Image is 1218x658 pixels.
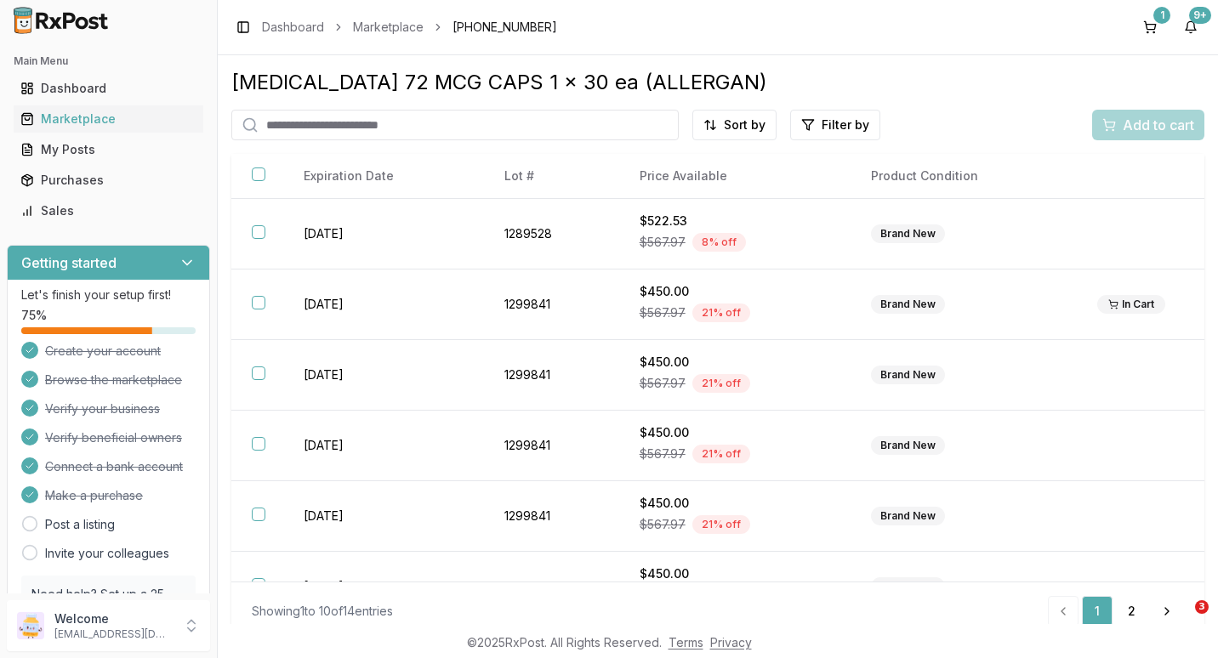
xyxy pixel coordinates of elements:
span: Verify your business [45,400,160,417]
div: 9+ [1189,7,1211,24]
a: Dashboard [262,19,324,36]
th: Product Condition [851,154,1077,199]
a: Dashboard [14,73,203,104]
button: Marketplace [7,105,210,133]
td: [DATE] [283,269,484,340]
div: 1 [1153,7,1170,24]
td: [DATE] [283,411,484,481]
td: 1299841 [484,269,619,340]
img: User avatar [17,612,44,639]
div: [MEDICAL_DATA] 72 MCG CAPS 1 x 30 ea (ALLERGAN) [231,69,1204,96]
a: Post a listing [45,516,115,533]
div: $450.00 [640,283,830,300]
span: $567.97 [640,234,686,251]
button: My Posts [7,136,210,163]
span: Connect a bank account [45,458,183,475]
td: [DATE] [283,340,484,411]
div: Purchases [20,172,196,189]
div: In Cart [1097,295,1165,314]
div: $450.00 [640,354,830,371]
p: Let's finish your setup first! [21,286,196,303]
button: Purchases [7,167,210,194]
nav: pagination [1048,596,1184,627]
span: Verify beneficial owners [45,429,182,446]
div: Brand New [871,366,945,384]
span: $567.97 [640,375,686,392]
div: 21 % off [692,374,750,393]
span: $567.97 [640,304,686,321]
span: $567.97 [640,445,686,462]
div: Brand New [871,507,945,525]
div: Sales [20,202,196,219]
h3: Getting started [21,252,117,273]
th: Lot # [484,154,619,199]
div: $450.00 [640,565,830,582]
div: 21 % off [692,445,750,463]
div: 21 % off [692,515,750,534]
a: Purchases [14,165,203,196]
p: Need help? Set up a 25 minute call with our team to set up. [31,586,185,637]
h2: Main Menu [14,54,203,68]
div: 21 % off [692,303,750,322]
td: 1299841 [484,411,619,481]
td: 1299841 [484,340,619,411]
td: 1289528 [484,199,619,269]
a: Go to next page [1150,596,1184,627]
span: Browse the marketplace [45,372,182,389]
div: My Posts [20,141,196,158]
div: $450.00 [640,495,830,512]
button: 1 [1136,14,1164,41]
div: Showing 1 to 10 of 14 entries [252,603,393,620]
button: Sales [7,197,210,224]
td: [DATE] [283,199,484,269]
a: Invite your colleagues [45,545,169,562]
span: Make a purchase [45,487,143,504]
button: Sort by [692,110,777,140]
span: Filter by [822,116,869,133]
span: Create your account [45,343,161,360]
div: Brand New [871,436,945,455]
img: RxPost Logo [7,7,116,34]
div: 8 % off [692,233,746,252]
td: 1299841 [484,481,619,552]
a: 1 [1082,596,1113,627]
div: Brand New [871,577,945,596]
span: Sort by [724,116,766,133]
div: Marketplace [20,111,196,128]
span: $567.97 [640,516,686,533]
a: 2 [1116,596,1147,627]
div: Brand New [871,224,945,243]
a: Marketplace [353,19,424,36]
div: Brand New [871,295,945,314]
div: Dashboard [20,80,196,97]
nav: breadcrumb [262,19,557,36]
div: $450.00 [640,424,830,441]
span: [PHONE_NUMBER] [452,19,557,36]
button: Dashboard [7,75,210,102]
a: Privacy [710,635,752,649]
button: 9+ [1177,14,1204,41]
span: 75 % [21,307,47,324]
a: Sales [14,196,203,226]
span: 3 [1195,600,1209,614]
td: 1299841 [484,552,619,622]
td: [DATE] [283,481,484,552]
a: Marketplace [14,104,203,134]
p: Welcome [54,610,173,627]
a: Terms [669,635,703,649]
td: [DATE] [283,552,484,622]
th: Expiration Date [283,154,484,199]
a: My Posts [14,134,203,165]
p: [EMAIL_ADDRESS][DOMAIN_NAME] [54,627,173,641]
iframe: Intercom live chat [1160,600,1201,641]
th: Price Available [619,154,851,199]
div: $522.53 [640,213,830,230]
button: Filter by [790,110,880,140]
